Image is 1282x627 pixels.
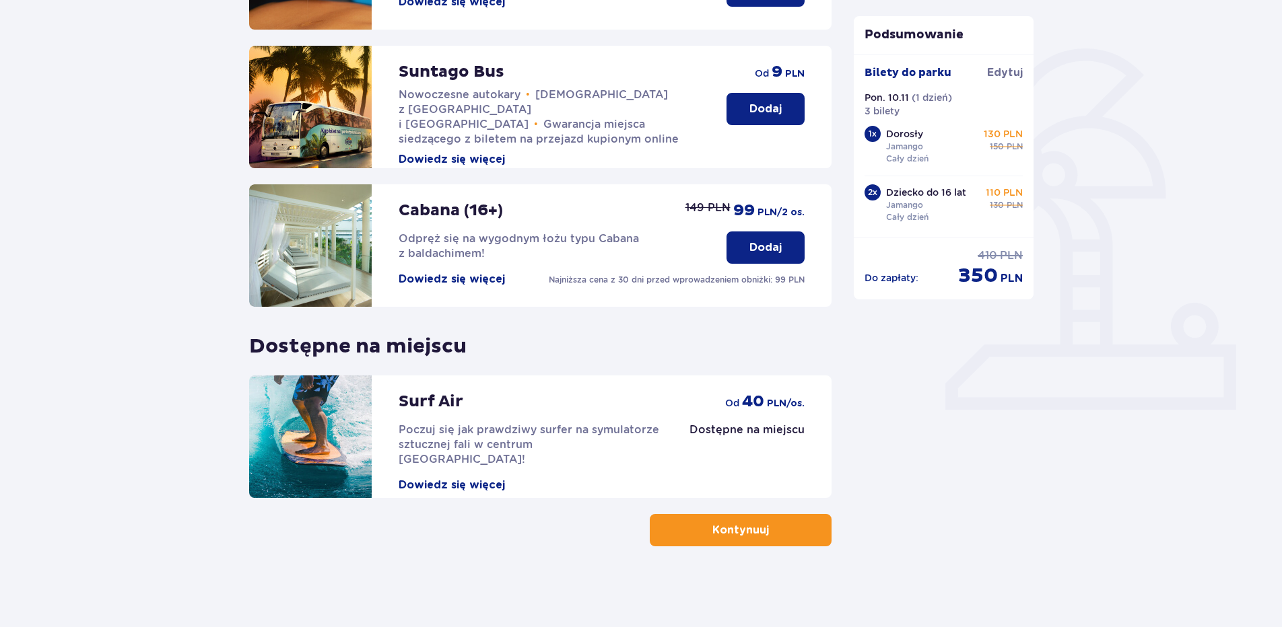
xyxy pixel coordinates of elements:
[865,184,881,200] div: 2 x
[399,392,463,412] p: Surf Air
[990,199,1004,211] span: 130
[865,104,900,118] p: 3 bilety
[249,184,372,307] img: attraction
[757,206,805,219] span: PLN /2 os.
[886,199,923,211] p: Jamango
[886,153,929,165] p: Cały dzień
[712,523,769,538] p: Kontynuuj
[399,88,668,131] span: [DEMOGRAPHIC_DATA] z [GEOGRAPHIC_DATA] i [GEOGRAPHIC_DATA]
[865,126,881,142] div: 1 x
[685,200,731,215] p: 149 PLN
[249,323,467,359] p: Dostępne na miejscu
[886,127,923,141] p: Dorosły
[399,88,520,101] span: Nowoczesne autokary
[249,375,372,498] img: attraction
[865,91,909,104] p: Pon. 10.11
[958,263,998,289] span: 350
[749,102,782,116] p: Dodaj
[865,271,918,285] p: Do zapłaty :
[987,65,1023,80] span: Edytuj
[399,478,505,492] button: Dowiedz się więcej
[399,62,504,82] p: Suntago Bus
[249,46,372,168] img: attraction
[886,211,929,223] p: Cały dzień
[689,422,805,437] p: Dostępne na miejscu
[854,27,1034,43] p: Podsumowanie
[986,186,1023,199] p: 110 PLN
[526,88,530,102] span: •
[865,65,951,80] p: Bilety do parku
[727,231,805,264] button: Dodaj
[725,396,739,410] span: od
[749,240,782,255] p: Dodaj
[534,118,538,131] span: •
[1000,248,1023,263] span: PLN
[549,274,805,286] p: Najniższa cena z 30 dni przed wprowadzeniem obniżki: 99 PLN
[1007,199,1023,211] span: PLN
[742,392,764,412] span: 40
[984,127,1023,141] p: 130 PLN
[399,200,503,221] p: Cabana (16+)
[399,423,659,466] span: Poczuj się jak prawdziwy surfer na symulatorze sztucznej fali w centrum [GEOGRAPHIC_DATA]!
[886,141,923,153] p: Jamango
[912,91,952,104] p: ( 1 dzień )
[399,232,639,260] span: Odpręż się na wygodnym łożu typu Cabana z baldachimem!
[733,200,755,221] span: 99
[990,141,1004,153] span: 150
[767,397,805,410] span: PLN /os.
[399,272,505,287] button: Dowiedz się więcej
[650,514,832,546] button: Kontynuuj
[399,152,505,167] button: Dowiedz się więcej
[886,186,966,199] p: Dziecko do 16 lat
[772,62,782,82] span: 9
[1007,141,1023,153] span: PLN
[785,67,805,81] span: PLN
[1001,271,1023,286] span: PLN
[978,248,997,263] span: 410
[727,93,805,125] button: Dodaj
[755,67,769,80] span: od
